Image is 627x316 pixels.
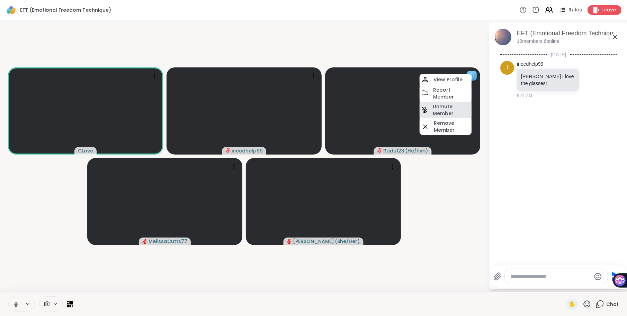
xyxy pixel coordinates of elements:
[506,63,508,72] span: i
[149,238,187,245] span: MelissaCutts77
[521,73,575,87] p: [PERSON_NAME] I love the glasses!
[495,29,511,45] img: EFT (Emotional Freedom Technique), Sep 10
[433,103,470,117] h4: Unmute Member
[510,273,591,280] textarea: Type your message
[517,29,622,38] div: EFT (Emotional Freedom Technique), [DATE]
[594,272,602,281] button: Emoji picker
[225,148,230,153] span: audio-muted
[547,51,570,58] span: [DATE]
[568,7,582,13] span: Rules
[601,7,616,13] span: Leave
[608,269,624,284] button: Send
[377,148,382,153] span: audio-muted
[433,86,470,100] h4: Report Member
[20,7,111,13] span: EFT (Emotional Freedom Technique)
[232,147,263,154] span: ineedhelp99
[293,238,334,245] span: [PERSON_NAME]
[517,38,559,45] p: 12 members, 6 online
[569,300,576,308] span: ✋
[384,147,405,154] span: Radu123
[142,239,147,244] span: audio-muted
[6,4,17,16] img: ShareWell Logomark
[335,238,360,245] span: ( She/Her )
[517,61,543,68] a: ineedhelp99
[517,93,532,99] span: 9:31 AM
[434,120,470,133] h4: Remove Member
[78,147,93,154] span: CLove
[287,239,292,244] span: audio-muted
[405,147,428,154] span: ( He/him )
[606,301,619,308] span: Chat
[433,76,463,83] h4: View Profile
